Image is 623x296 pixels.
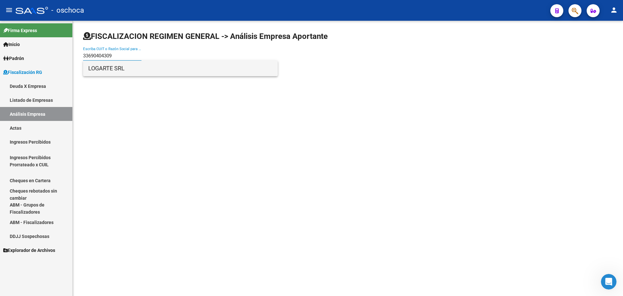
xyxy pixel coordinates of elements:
span: Inicio [3,41,20,48]
mat-icon: person [610,6,618,14]
span: Padrón [3,55,24,62]
h1: FISCALIZACION REGIMEN GENERAL -> Análisis Empresa Aportante [83,31,328,41]
span: LOGARTE SRL [88,61,273,76]
span: Fiscalización RG [3,69,42,76]
iframe: Intercom live chat [601,274,617,290]
span: - oschoca [51,3,84,18]
mat-icon: menu [5,6,13,14]
span: Explorador de Archivos [3,247,55,254]
span: Firma Express [3,27,37,34]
